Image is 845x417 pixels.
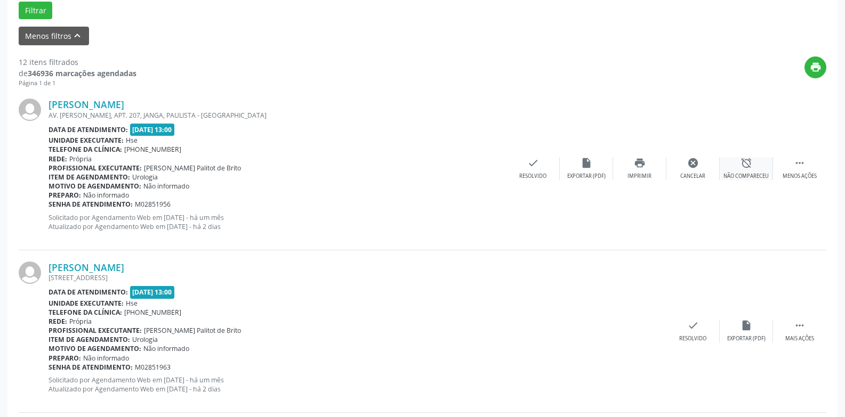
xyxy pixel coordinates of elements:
[49,344,141,353] b: Motivo de agendamento:
[69,154,92,163] span: Própria
[794,157,806,169] i: 
[19,261,41,284] img: img
[49,173,130,182] b: Item de agendamento:
[741,320,752,331] i: insert_drive_file
[130,286,175,298] span: [DATE] 13:00
[794,320,806,331] i: 
[49,191,81,200] b: Preparo:
[687,320,699,331] i: check
[581,157,592,169] i: insert_drive_file
[19,2,52,20] button: Filtrar
[783,173,817,180] div: Menos ações
[49,308,122,317] b: Telefone da clínica:
[135,200,171,209] span: M02851956
[679,335,706,342] div: Resolvido
[49,163,142,173] b: Profissional executante:
[49,111,506,120] div: AV. [PERSON_NAME], APT. 207, JANGA, PAULISTA - [GEOGRAPHIC_DATA]
[49,363,133,372] b: Senha de atendimento:
[634,157,646,169] i: print
[83,354,129,363] span: Não informado
[49,182,141,191] b: Motivo de agendamento:
[49,125,128,134] b: Data de atendimento:
[71,30,83,42] i: keyboard_arrow_up
[49,213,506,231] p: Solicitado por Agendamento Web em [DATE] - há um mês Atualizado por Agendamento Web em [DATE] - h...
[19,56,136,68] div: 12 itens filtrados
[49,273,666,282] div: [STREET_ADDRESS]
[28,68,136,78] strong: 346936 marcações agendadas
[49,317,67,326] b: Rede:
[49,299,124,308] b: Unidade executante:
[527,157,539,169] i: check
[132,335,158,344] span: Urologia
[143,182,189,191] span: Não informado
[19,79,136,88] div: Página 1 de 1
[804,56,826,78] button: print
[130,124,175,136] span: [DATE] 13:00
[49,335,130,344] b: Item de agendamento:
[49,326,142,335] b: Profissional executante:
[680,173,705,180] div: Cancelar
[124,145,181,154] span: [PHONE_NUMBER]
[723,173,769,180] div: Não compareceu
[126,299,138,308] span: Hse
[132,173,158,182] span: Urologia
[567,173,606,180] div: Exportar (PDF)
[810,61,822,73] i: print
[49,154,67,163] b: Rede:
[143,344,189,353] span: Não informado
[49,288,128,297] b: Data de atendimento:
[135,363,171,372] span: M02851963
[49,261,124,273] a: [PERSON_NAME]
[741,157,752,169] i: alarm_off
[627,173,651,180] div: Imprimir
[727,335,766,342] div: Exportar (PDF)
[49,375,666,394] p: Solicitado por Agendamento Web em [DATE] - há um mês Atualizado por Agendamento Web em [DATE] - h...
[785,335,814,342] div: Mais ações
[49,136,124,145] b: Unidade executante:
[49,354,81,363] b: Preparo:
[49,145,122,154] b: Telefone da clínica:
[519,173,546,180] div: Resolvido
[69,317,92,326] span: Própria
[144,163,241,173] span: [PERSON_NAME] Palitot de Brito
[144,326,241,335] span: [PERSON_NAME] Palitot de Brito
[19,68,136,79] div: de
[49,200,133,209] b: Senha de atendimento:
[19,27,89,45] button: Menos filtroskeyboard_arrow_up
[83,191,129,200] span: Não informado
[687,157,699,169] i: cancel
[49,99,124,110] a: [PERSON_NAME]
[126,136,138,145] span: Hse
[124,308,181,317] span: [PHONE_NUMBER]
[19,99,41,121] img: img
